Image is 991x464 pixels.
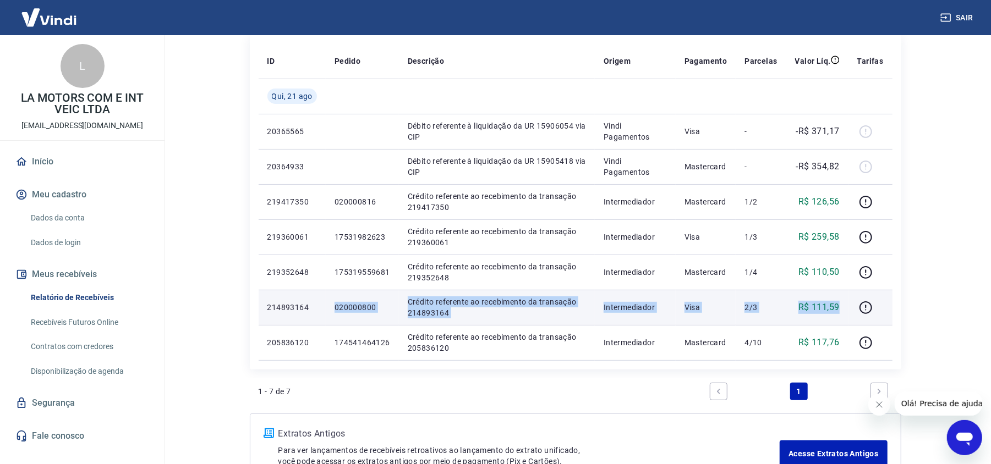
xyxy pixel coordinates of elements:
[21,120,143,131] p: [EMAIL_ADDRESS][DOMAIN_NAME]
[798,301,840,314] p: R$ 111,59
[335,231,390,242] p: 17531982623
[685,267,727,278] p: Mastercard
[267,337,317,348] p: 205836120
[13,183,151,207] button: Meu cadastro
[868,394,890,416] iframe: Fechar mensagem
[13,1,85,34] img: Vindi
[710,383,727,400] a: Previous page
[604,120,667,142] p: Vindi Pagamentos
[61,44,105,88] div: L
[938,8,978,28] button: Sair
[798,195,840,208] p: R$ 126,56
[26,231,151,254] a: Dados de login
[870,383,888,400] a: Next page
[408,156,586,178] p: Débito referente à liquidação da UR 15905418 via CIP
[947,420,982,455] iframe: Botão para abrir a janela de mensagens
[26,360,151,383] a: Disponibilização de agenda
[408,120,586,142] p: Débito referente à liquidação da UR 15906054 via CIP
[796,160,840,173] p: -R$ 354,82
[259,386,291,397] p: 1 - 7 de 7
[685,56,727,67] p: Pagamento
[790,383,808,400] a: Page 1 is your current page
[744,302,777,313] p: 2/3
[13,262,151,286] button: Meus recebíveis
[798,266,840,279] p: R$ 110,50
[278,427,780,440] p: Extratos Antigos
[9,92,156,115] p: LA MOTORS COM E INT VEIC LTDA
[604,196,667,207] p: Intermediador
[685,196,727,207] p: Mastercard
[267,56,275,67] p: ID
[264,428,274,438] img: ícone
[7,8,92,16] span: Olá! Precisa de ajuda?
[335,56,360,67] p: Pedido
[895,391,982,416] iframe: Mensagem da empresa
[685,161,727,172] p: Mastercard
[604,56,631,67] p: Origem
[408,296,586,318] p: Crédito referente ao recebimento da transação 214893164
[857,56,884,67] p: Tarifas
[408,191,586,213] p: Crédito referente ao recebimento da transação 219417350
[744,337,777,348] p: 4/10
[13,424,151,448] a: Fale conosco
[795,56,831,67] p: Valor Líq.
[267,267,317,278] p: 219352648
[26,286,151,309] a: Relatório de Recebíveis
[335,337,390,348] p: 174541464126
[13,391,151,415] a: Segurança
[267,126,317,137] p: 20365565
[744,126,777,137] p: -
[604,302,667,313] p: Intermediador
[685,231,727,242] p: Visa
[272,91,313,102] span: Qui, 21 ago
[26,207,151,229] a: Dados da conta
[685,302,727,313] p: Visa
[408,261,586,283] p: Crédito referente ao recebimento da transação 219352648
[604,337,667,348] p: Intermediador
[604,156,667,178] p: Vindi Pagamentos
[408,226,586,248] p: Crédito referente ao recebimento da transação 219360061
[685,337,727,348] p: Mastercard
[744,267,777,278] p: 1/4
[335,302,390,313] p: 020000800
[705,378,893,405] ul: Pagination
[798,336,840,349] p: R$ 117,76
[604,267,667,278] p: Intermediador
[685,126,727,137] p: Visa
[267,231,317,242] p: 219360061
[798,230,840,244] p: R$ 259,58
[26,311,151,334] a: Recebíveis Futuros Online
[267,196,317,207] p: 219417350
[744,56,777,67] p: Parcelas
[267,161,317,172] p: 20364933
[267,302,317,313] p: 214893164
[744,196,777,207] p: 1/2
[408,332,586,353] p: Crédito referente ao recebimento da transação 205836120
[744,231,777,242] p: 1/3
[26,335,151,358] a: Contratos com credores
[796,125,840,138] p: -R$ 371,17
[408,56,445,67] p: Descrição
[744,161,777,172] p: -
[13,150,151,174] a: Início
[335,267,390,278] p: 175319559681
[335,196,390,207] p: 020000816
[604,231,667,242] p: Intermediador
